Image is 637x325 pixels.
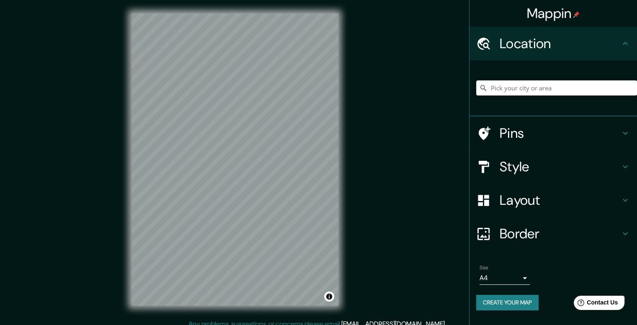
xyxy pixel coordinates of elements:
[469,217,637,250] div: Border
[480,264,488,271] label: Size
[469,150,637,183] div: Style
[562,292,628,316] iframe: Help widget launcher
[476,295,539,310] button: Create your map
[573,11,580,18] img: pin-icon.png
[500,225,620,242] h4: Border
[500,35,620,52] h4: Location
[469,116,637,150] div: Pins
[476,80,637,95] input: Pick your city or area
[324,291,334,302] button: Toggle attribution
[500,125,620,142] h4: Pins
[500,158,620,175] h4: Style
[469,27,637,60] div: Location
[480,271,530,285] div: A4
[132,13,338,306] canvas: Map
[500,192,620,209] h4: Layout
[469,183,637,217] div: Layout
[527,5,580,22] h4: Mappin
